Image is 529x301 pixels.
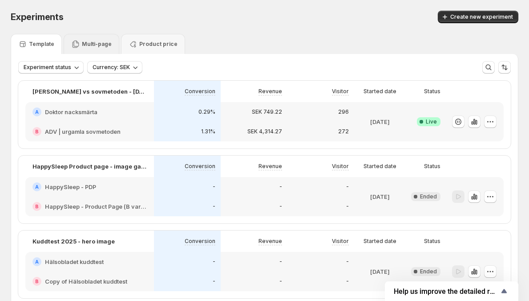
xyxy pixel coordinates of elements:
[35,129,39,134] h2: B
[450,13,513,21] span: Create new experiment
[24,64,71,71] span: Experiment status
[252,108,282,115] p: SEK 749.22
[332,88,349,95] p: Visitor
[213,183,215,190] p: -
[420,268,437,275] span: Ended
[45,182,96,191] h2: HappySleep - PDP
[346,258,349,265] p: -
[18,61,84,74] button: Experiment status
[45,107,97,116] h2: Doktor nacksmärta
[82,41,112,48] p: Multi-page
[35,204,39,209] h2: B
[363,163,396,170] p: Started date
[346,183,349,190] p: -
[258,163,282,170] p: Revenue
[370,117,390,126] p: [DATE]
[87,61,142,74] button: Currency: SEK
[35,259,39,264] h2: A
[363,238,396,245] p: Started date
[332,163,349,170] p: Visitor
[93,64,130,71] span: Currency: SEK
[201,128,215,135] p: 1.31%
[279,278,282,285] p: -
[426,118,437,125] span: Live
[332,238,349,245] p: Visitor
[370,192,390,201] p: [DATE]
[35,279,39,284] h2: B
[338,128,349,135] p: 272
[498,61,511,74] button: Sort the results
[45,202,147,211] h2: HappySleep - Product Page (B variant)
[424,88,440,95] p: Status
[185,88,215,95] p: Conversion
[258,238,282,245] p: Revenue
[424,163,440,170] p: Status
[198,108,215,115] p: 0.29%
[185,163,215,170] p: Conversion
[185,238,215,245] p: Conversion
[394,286,509,297] button: Show survey - Help us improve the detailed report for A/B campaigns
[45,277,127,286] h2: Copy of Hälsobladet kuddtest
[438,11,518,23] button: Create new experiment
[35,184,39,190] h2: A
[279,203,282,210] p: -
[346,278,349,285] p: -
[279,258,282,265] p: -
[139,41,178,48] p: Product price
[258,88,282,95] p: Revenue
[32,87,147,96] p: [PERSON_NAME] vs sovmetoden - [DATE] 13:33:08
[424,238,440,245] p: Status
[370,267,390,276] p: [DATE]
[45,257,104,266] h2: Hälsobladet kuddtest
[363,88,396,95] p: Started date
[338,108,349,115] p: 296
[11,12,64,22] span: Experiments
[394,287,499,296] span: Help us improve the detailed report for A/B campaigns
[32,237,115,246] p: Kuddtest 2025 - hero image
[32,162,147,171] p: HappySleep Product page - image gallery
[213,258,215,265] p: -
[213,278,215,285] p: -
[247,128,282,135] p: SEK 4,314.27
[29,41,54,48] p: Template
[35,109,39,115] h2: A
[346,203,349,210] p: -
[45,127,121,136] h2: ADV | urgamla sovmetoden
[279,183,282,190] p: -
[213,203,215,210] p: -
[420,193,437,200] span: Ended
